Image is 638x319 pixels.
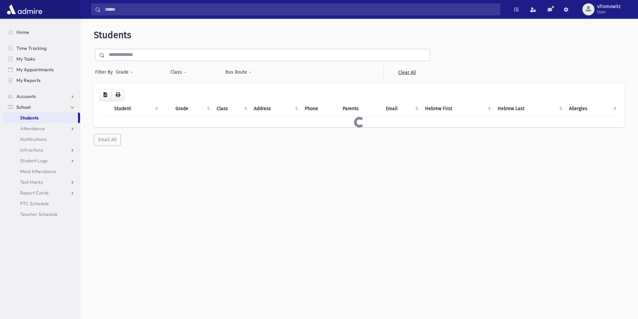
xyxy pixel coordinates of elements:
[597,9,621,15] span: User
[20,190,49,196] span: Report Cards
[20,201,49,207] span: PTC Schedule
[170,66,187,78] button: Class
[16,29,29,35] span: Home
[20,211,58,217] span: Teacher Schedule
[101,3,500,15] input: Search
[20,115,39,121] span: Students
[225,66,252,78] button: Bus Route
[3,123,80,134] a: Attendance
[20,126,45,132] span: Attendance
[16,104,30,110] span: School
[3,91,80,102] a: Accounts
[3,112,78,123] a: Students
[301,101,339,116] th: Phone
[3,64,80,75] a: My Appointments
[94,29,131,41] span: Students
[110,101,161,116] th: Student
[5,3,44,16] img: AdmirePro
[565,101,619,116] th: Allergies
[494,101,565,116] th: Hebrew Last
[95,69,116,76] span: Filter By
[597,4,621,9] span: sfromowitz
[3,166,80,177] a: Meal Attendance
[16,56,35,62] span: My Tasks
[421,101,493,116] th: Hebrew First
[250,101,301,116] th: Address
[3,187,80,198] a: Report Cards
[111,89,125,101] button: Print
[16,45,47,51] span: Time Tracking
[20,179,43,185] span: Test Marks
[20,147,43,153] span: Infractions
[213,101,250,116] th: Class
[3,54,80,64] a: My Tasks
[382,101,421,116] th: Email
[3,155,80,166] a: Student Logs
[16,67,54,73] span: My Appointments
[3,145,80,155] a: Infractions
[171,101,212,116] th: Grade
[3,198,80,209] a: PTC Schedule
[3,75,80,86] a: My Reports
[383,66,430,78] a: Clear All
[3,27,80,37] a: Home
[16,93,36,99] span: Accounts
[339,101,382,116] th: Parents
[3,177,80,187] a: Test Marks
[3,209,80,220] a: Teacher Schedule
[20,158,48,164] span: Student Logs
[3,134,80,145] a: Notifications
[3,102,80,112] a: School
[20,168,56,174] span: Meal Attendance
[3,43,80,54] a: Time Tracking
[99,89,112,101] button: CSV
[16,77,41,83] span: My Reports
[116,66,134,78] button: Grade
[94,134,121,146] button: Email All
[20,136,47,142] span: Notifications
